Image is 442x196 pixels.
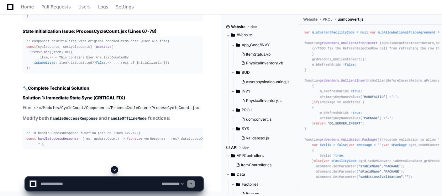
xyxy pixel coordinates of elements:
span: = [409,143,411,147]
span: '-' [391,95,397,98]
span: SYS [242,126,249,131]
button: PROJ [231,105,293,115]
span: // In handleSuccessResponse function (around lines 427-472) [26,131,140,135]
span: "sTableName" [358,164,381,168]
span: sFacilityCode [331,159,356,163]
button: /Website [226,30,293,40]
span: 'MANUFACTID' [362,95,385,98]
span: PhysicalInventory.vb [246,61,283,66]
span: grdVendors_OnClientInsert [320,79,368,83]
span: // Component reinitializes with original checkedItems data (User A's info) [26,39,169,43]
span: var [324,159,329,163]
span: sMessage [356,143,372,147]
strong: State Initialization Issue: ProcessCycleCount.jsx (Lines 67-78) [23,28,156,34]
span: var [304,31,310,34]
svg: Directory [236,41,240,49]
span: = [374,143,376,147]
svg: Directory [236,106,240,114]
span: Pull Requests [41,5,71,9]
span: else [314,159,322,163]
span: App_Code/INVY [242,43,270,48]
span: // ... rest of initialization [108,61,164,65]
div: = ( ) => { serverResponse = res?. ?. [ ]; updatedItems = cycleCounts. ( index === currentIndex ? { [26,131,199,147]
span: '-' [385,116,391,120]
span: = [438,31,439,34]
span: BUD [242,70,250,75]
span: true [353,89,360,93]
code: handleSuccessResponse [49,116,99,122]
button: uomconvert.js [239,115,290,124]
span: Home [21,5,34,9]
span: false [96,61,106,65]
span: // ← This contains User A's lastCountedBy [50,56,129,59]
span: handleSuccessResponse [38,137,78,141]
strong: File: [23,105,32,110]
strong: Modify both and functions: [23,115,171,121]
span: API/Controllers [237,153,264,158]
span: var [383,143,389,147]
button: INVY [231,86,293,96]
span: dev [242,145,249,150]
span: return [314,122,325,125]
span: m_sCurrentFacilityCode [312,31,355,34]
span: m_bAllowNationalPriceAgreement [378,31,436,34]
span: ( ) => [51,50,69,54]
span: const [26,137,36,141]
button: ItemController.cs [234,161,290,169]
span: const [129,137,139,141]
button: validatesql.js [239,134,290,143]
span: INVY [242,89,250,94]
strong: Solution 1: Immediate State Sync (CRITICAL FIX) [23,95,125,100]
span: Logs [98,5,108,9]
span: Settings [116,5,134,9]
span: item [53,50,61,54]
span: bValid [320,143,331,147]
span: null [360,31,368,34]
button: API/Controllers [226,151,293,161]
code: handleOfflineMode [107,116,148,122]
span: 'PACKAGE' [383,164,401,168]
button: assetphysicalcounting.js [239,78,290,86]
span: var [370,31,376,34]
span: uomconvert.js [246,117,271,122]
span: data [181,137,189,141]
span: PROJ [242,108,252,113]
span: var [312,143,318,147]
span: const [26,45,36,49]
button: PhysicalInventory.js [239,96,290,105]
span: false [345,63,355,67]
code: src/Modules/CycleCount/Components/ProcessCycleCount/ProcessCycleCount.jsx [33,105,200,111]
svg: Directory [231,31,235,39]
button: App_Code/INVY [231,40,293,50]
span: ItemStatus.vb [246,52,271,57]
span: API [231,145,237,150]
span: validatesql.js [246,136,269,141]
span: PhysicalInventory.js [246,98,282,103]
span: dev [250,24,257,29]
span: var [349,143,354,147]
span: '' [378,143,381,147]
span: sPackage [391,143,407,147]
span: Website [231,24,245,29]
svg: Directory [231,152,235,159]
svg: Directory [236,125,240,133]
span: 'DO_SERVER_INSERT' [328,122,362,125]
div: [cycleCounts, setCycleCounts] = ( items?. ( ({ ...item, : item?. ?? , })) ); [26,39,199,71]
button: SYS [231,124,293,134]
span: = [358,159,360,163]
span: () [376,138,380,141]
span: grdVendors_Validation_Package [320,138,376,141]
span: Website [303,17,318,22]
strong: Complete Technical Solution [28,85,89,91]
span: isSubmitted [34,61,55,65]
span: = [333,143,335,147]
button: ItemStatus.vb [239,50,290,59]
span: /Website [237,33,252,38]
span: false [337,143,347,147]
span: postCycleCounts [192,137,221,141]
span: ItemController.cs [241,163,271,168]
span: assetphysicalcounting.js [246,79,289,84]
svg: Directory [236,69,240,76]
span: true [353,111,360,115]
span: useState [96,45,111,49]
